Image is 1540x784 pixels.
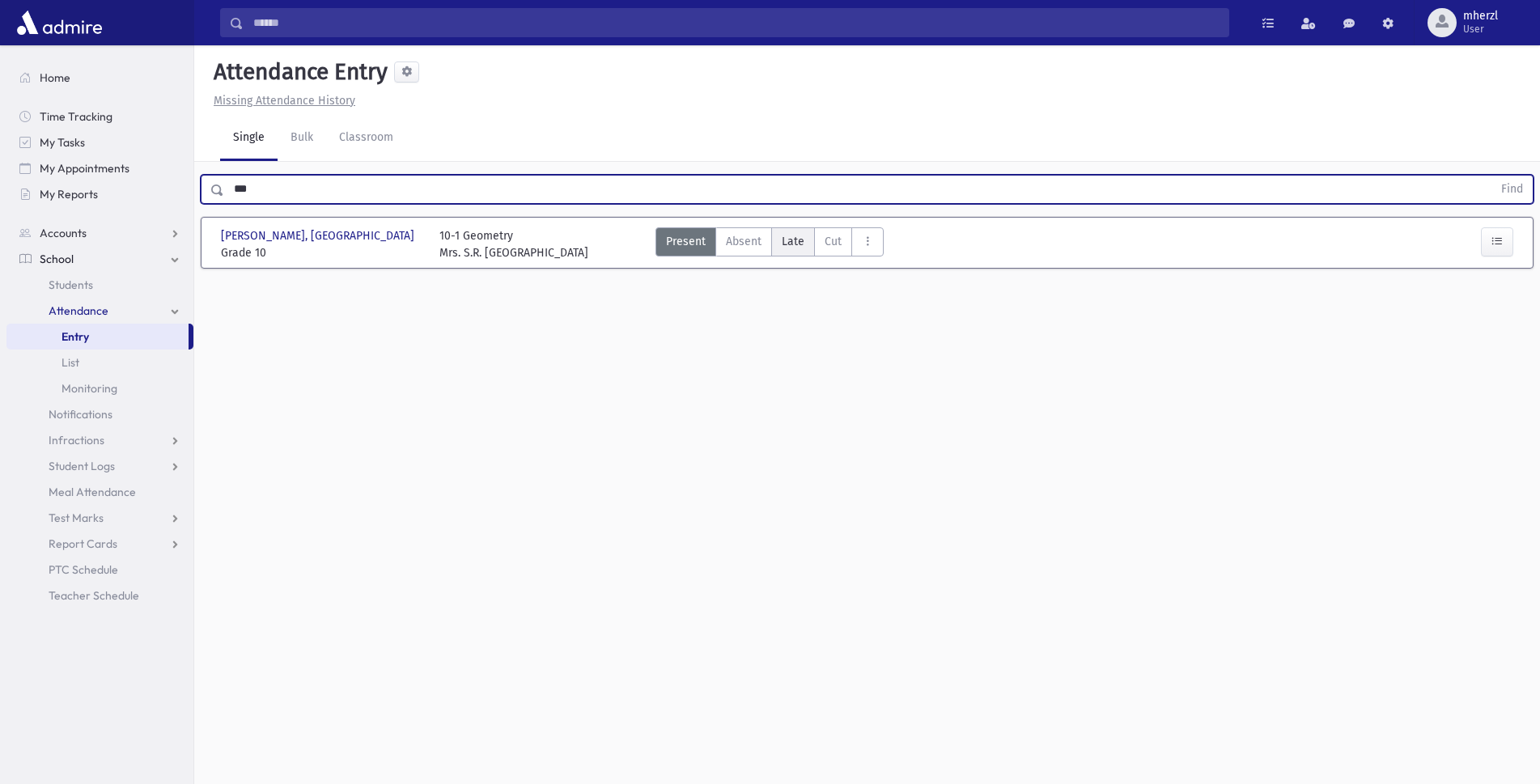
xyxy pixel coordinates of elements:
span: User [1463,23,1498,36]
span: mherzl [1463,10,1498,23]
span: Grade 10 [221,244,423,261]
span: My Reports [40,187,98,201]
span: Cut [825,233,842,250]
span: [PERSON_NAME], [GEOGRAPHIC_DATA] [221,227,418,244]
span: School [40,252,74,266]
span: Monitoring [62,381,117,396]
span: Infractions [49,433,104,447]
span: Meal Attendance [49,485,136,499]
a: PTC Schedule [6,557,193,583]
span: Time Tracking [40,109,112,124]
span: Late [782,233,804,250]
a: Report Cards [6,531,193,557]
span: Students [49,278,93,292]
a: Meal Attendance [6,479,193,505]
button: Find [1491,176,1533,203]
a: Student Logs [6,453,193,479]
u: Missing Attendance History [214,94,355,108]
span: Notifications [49,407,112,422]
a: My Reports [6,181,193,207]
a: Bulk [278,116,326,161]
img: AdmirePro [13,6,106,39]
span: Absent [726,233,762,250]
a: Missing Attendance History [207,94,355,108]
div: 10-1 Geometry Mrs. S.R. [GEOGRAPHIC_DATA] [439,227,588,261]
a: Monitoring [6,375,193,401]
span: Accounts [40,226,87,240]
span: Attendance [49,303,108,318]
span: My Appointments [40,161,129,176]
div: AttTypes [655,227,884,261]
a: My Appointments [6,155,193,181]
input: Search [244,8,1228,37]
span: Report Cards [49,536,117,551]
span: My Tasks [40,135,85,150]
span: PTC Schedule [49,562,118,577]
a: My Tasks [6,129,193,155]
h5: Attendance Entry [207,58,388,86]
a: Infractions [6,427,193,453]
span: Home [40,70,70,85]
a: List [6,350,193,375]
a: Attendance [6,298,193,324]
a: Test Marks [6,505,193,531]
a: Single [220,116,278,161]
a: School [6,246,193,272]
span: Entry [62,329,89,344]
a: Teacher Schedule [6,583,193,608]
a: Accounts [6,220,193,246]
span: Test Marks [49,511,104,525]
a: Home [6,65,193,91]
span: Teacher Schedule [49,588,139,603]
a: Classroom [326,116,406,161]
a: Entry [6,324,189,350]
a: Time Tracking [6,104,193,129]
span: Present [666,233,706,250]
span: Student Logs [49,459,115,473]
span: List [62,355,79,370]
a: Notifications [6,401,193,427]
a: Students [6,272,193,298]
